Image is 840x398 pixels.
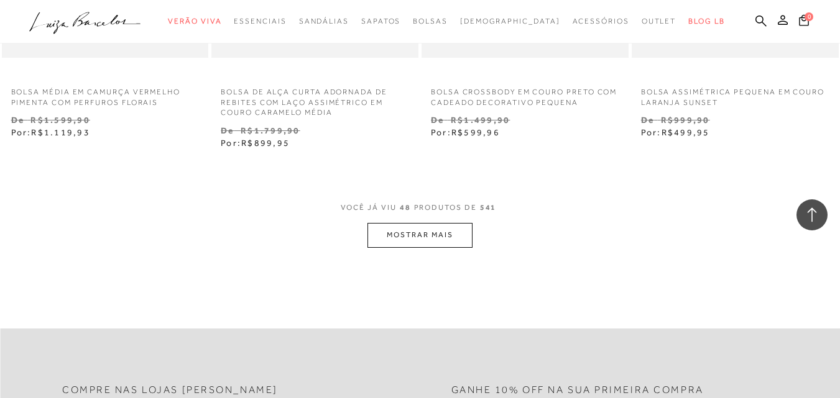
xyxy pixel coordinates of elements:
[413,10,448,33] a: categoryNavScreenReaderText
[805,12,813,21] span: 0
[341,203,500,212] span: VOCÊ JÁ VIU PRODUTOS DE
[221,125,234,135] small: De
[573,10,629,33] a: categoryNavScreenReaderText
[451,115,510,125] small: R$1.499,90
[661,115,710,125] small: R$999,90
[361,17,400,25] span: Sapatos
[641,127,710,137] span: Por:
[573,17,629,25] span: Acessórios
[795,14,813,30] button: 0
[241,125,300,135] small: R$1.799,90
[460,17,560,25] span: [DEMOGRAPHIC_DATA]
[367,223,472,247] button: MOSTRAR MAIS
[422,79,629,108] a: BOLSA CROSSBODY EM COURO PRETO COM CADEADO DECORATIVO PEQUENA
[234,10,286,33] a: categoryNavScreenReaderText
[688,17,724,25] span: BLOG LB
[31,127,90,137] span: R$1.119,93
[168,17,221,25] span: Verão Viva
[241,138,290,148] span: R$899,95
[400,203,411,212] span: 48
[460,10,560,33] a: noSubCategoriesText
[211,79,418,118] a: BOLSA DE ALÇA CURTA ADORNADA DE REBITES COM LAÇO ASSIMÉTRICO EM COURO CARAMELO MÉDIA
[688,10,724,33] a: BLOG LB
[451,384,704,396] h2: Ganhe 10% off na sua primeira compra
[480,203,497,212] span: 541
[642,17,676,25] span: Outlet
[234,17,286,25] span: Essenciais
[11,127,90,137] span: Por:
[413,17,448,25] span: Bolsas
[299,10,349,33] a: categoryNavScreenReaderText
[30,115,90,125] small: R$1.599,90
[361,10,400,33] a: categoryNavScreenReaderText
[11,115,24,125] small: De
[431,115,444,125] small: De
[62,384,278,396] h2: Compre nas lojas [PERSON_NAME]
[662,127,710,137] span: R$499,95
[168,10,221,33] a: categoryNavScreenReaderText
[451,127,500,137] span: R$599,96
[221,138,290,148] span: Por:
[2,79,209,108] a: BOLSA MÉDIA EM CAMURÇA VERMELHO PIMENTA COM PERFUROS FLORAIS
[299,17,349,25] span: Sandálias
[632,79,839,108] a: BOLSA ASSIMÉTRICA PEQUENA EM COURO LARANJA SUNSET
[641,115,654,125] small: De
[431,127,500,137] span: Por:
[642,10,676,33] a: categoryNavScreenReaderText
